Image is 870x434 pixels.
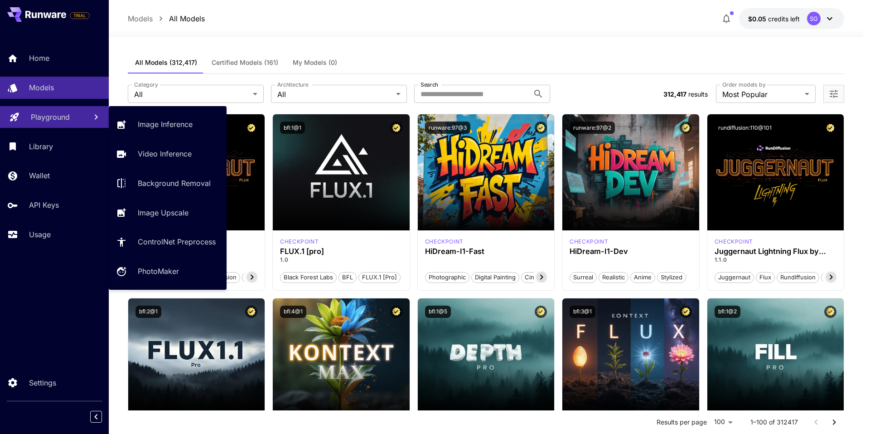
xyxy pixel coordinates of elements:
[825,413,843,431] button: Go to next page
[715,256,837,264] p: 1.1.0
[570,238,608,246] div: HiDream Dev
[138,119,193,130] p: Image Inference
[425,122,470,134] button: runware:97@3
[535,122,547,134] button: Certified Model – Vetted for best performance and includes a commercial license.
[739,8,844,29] button: $0.05
[245,306,257,318] button: Certified Model – Vetted for best performance and includes a commercial license.
[29,53,49,63] p: Home
[29,82,54,93] p: Models
[280,256,402,264] p: 1.0
[570,122,615,134] button: runware:97@2
[425,247,547,256] h3: HiDream-I1-Fast
[109,143,227,165] a: Video Inference
[680,122,692,134] button: Certified Model – Vetted for best performance and includes a commercial license.
[359,273,400,282] span: FLUX.1 [pro]
[748,15,768,23] span: $0.05
[293,59,337,67] span: My Models (0)
[631,273,655,282] span: Anime
[31,112,70,122] p: Playground
[277,89,392,100] span: All
[109,260,227,283] a: PhotoMaker
[663,90,686,98] span: 312,417
[135,306,161,318] button: bfl:2@1
[280,306,306,318] button: bfl:4@1
[169,13,205,24] p: All Models
[90,411,102,423] button: Collapse sidebar
[756,273,774,282] span: flux
[425,238,464,246] p: checkpoint
[777,273,819,282] span: rundiffusion
[425,273,469,282] span: Photographic
[109,201,227,224] a: Image Upscale
[535,306,547,318] button: Certified Model – Vetted for best performance and includes a commercial license.
[109,231,227,253] a: ControlNet Preprocess
[70,12,89,19] span: TRIAL
[242,273,258,282] span: pro
[138,266,179,277] p: PhotoMaker
[280,247,402,256] h3: FLUX.1 [pro]
[109,172,227,195] a: Background Removal
[768,15,800,23] span: credits left
[824,306,836,318] button: Certified Model – Vetted for best performance and includes a commercial license.
[70,10,90,21] span: Add your payment card to enable full platform functionality.
[822,273,848,282] span: schnell
[657,273,686,282] span: Stylized
[29,229,51,240] p: Usage
[280,273,336,282] span: Black Forest Labs
[280,122,305,134] button: bfl:1@1
[715,273,754,282] span: juggernaut
[688,90,708,98] span: results
[280,238,319,246] p: checkpoint
[29,200,59,210] p: API Keys
[29,141,53,152] p: Library
[715,306,740,318] button: bfl:1@2
[715,238,753,246] p: checkpoint
[824,122,836,134] button: Certified Model – Vetted for best performance and includes a commercial license.
[715,122,775,134] button: rundiffusion:110@101
[277,81,308,88] label: Architecture
[570,247,692,256] h3: HiDream-I1-Dev
[134,89,249,100] span: All
[97,409,109,425] div: Collapse sidebar
[29,377,56,388] p: Settings
[807,12,821,25] div: SG
[245,122,257,134] button: Certified Model – Vetted for best performance and includes a commercial license.
[570,238,608,246] p: checkpoint
[680,306,692,318] button: Certified Model – Vetted for best performance and includes a commercial license.
[138,148,192,159] p: Video Inference
[599,273,628,282] span: Realistic
[420,81,438,88] label: Search
[715,247,837,256] h3: Juggernaut Lightning Flux by RunDiffusion
[722,81,765,88] label: Order models by
[715,238,753,246] div: FLUX.1 D
[425,238,464,246] div: HiDream Fast
[710,415,736,429] div: 100
[128,13,153,24] p: Models
[657,418,707,427] p: Results per page
[138,207,188,218] p: Image Upscale
[212,59,278,67] span: Certified Models (161)
[750,418,798,427] p: 1–100 of 312417
[390,122,402,134] button: Certified Model – Vetted for best performance and includes a commercial license.
[138,178,211,189] p: Background Removal
[570,306,595,318] button: bfl:3@1
[748,14,800,24] div: $0.05
[472,273,519,282] span: Digital Painting
[135,59,197,67] span: All Models (312,417)
[280,238,319,246] div: fluxpro
[570,273,596,282] span: Surreal
[29,170,50,181] p: Wallet
[128,13,205,24] nav: breadcrumb
[109,113,227,136] a: Image Inference
[722,89,801,100] span: Most Popular
[425,306,451,318] button: bfl:1@5
[828,88,839,100] button: Open more filters
[390,306,402,318] button: Certified Model – Vetted for best performance and includes a commercial license.
[134,81,158,88] label: Category
[522,273,556,282] span: Cinematic
[138,236,216,247] p: ControlNet Preprocess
